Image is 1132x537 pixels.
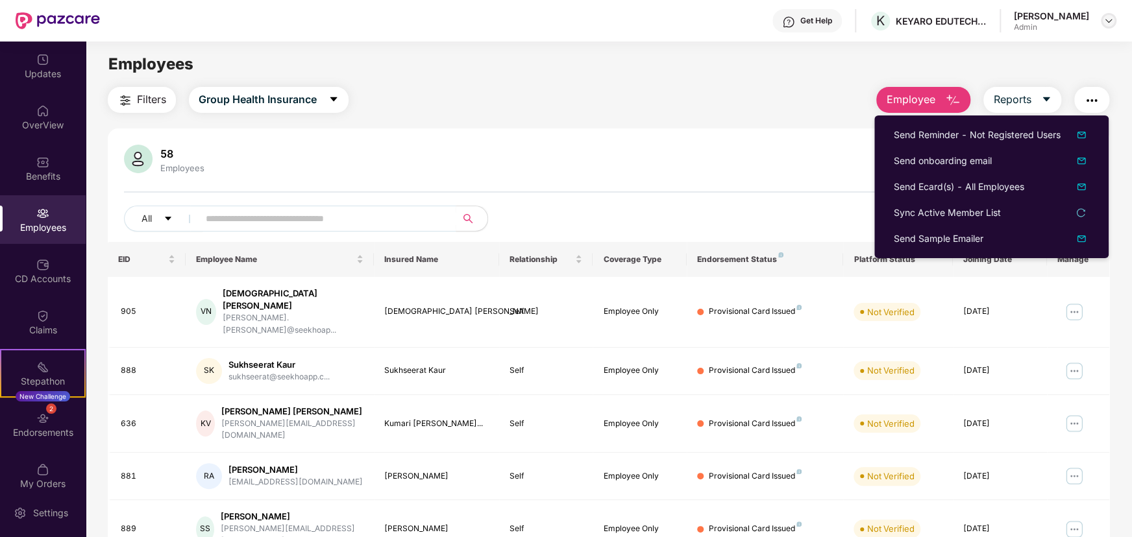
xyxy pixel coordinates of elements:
img: dropDownIcon [1074,127,1089,143]
div: [PERSON_NAME] [PERSON_NAME] [221,405,363,418]
div: Admin [1014,22,1089,32]
img: svg+xml;base64,PHN2ZyBpZD0iSG9tZSIgeG1sbnM9Imh0dHA6Ly93d3cudzMub3JnLzIwMDAvc3ZnIiB3aWR0aD0iMjAiIG... [36,104,49,117]
div: [PERSON_NAME] [384,470,489,483]
div: Self [510,418,583,430]
span: search [456,213,481,224]
img: dropDownIcon [1074,153,1089,169]
div: Sukhseerat Kaur [228,359,330,371]
div: Provisional Card Issued [709,523,802,535]
div: Employee Only [603,305,676,318]
span: Group Health Insurance [199,91,317,108]
button: Group Health Insurancecaret-down [189,87,349,113]
button: search [456,206,488,232]
div: [PERSON_NAME] [384,523,489,535]
div: [EMAIL_ADDRESS][DOMAIN_NAME] [228,476,363,488]
div: [DATE] [963,523,1037,535]
span: Employees [108,54,193,73]
img: svg+xml;base64,PHN2ZyB4bWxucz0iaHR0cDovL3d3dy53My5vcmcvMjAwMC9zdmciIHdpZHRoPSI4IiBoZWlnaHQ9IjgiIH... [796,469,802,474]
div: Send Reminder - Not Registered Users [894,128,1061,142]
img: svg+xml;base64,PHN2ZyBpZD0iRHJvcGRvd24tMzJ4MzIiIHhtbG5zPSJodHRwOi8vd3d3LnczLm9yZy8yMDAwL3N2ZyIgd2... [1103,16,1114,26]
div: Kumari [PERSON_NAME]... [384,418,489,430]
div: Employees [158,163,207,173]
img: manageButton [1064,302,1085,322]
div: Not Verified [867,522,914,535]
img: svg+xml;base64,PHN2ZyB4bWxucz0iaHR0cDovL3d3dy53My5vcmcvMjAwMC9zdmciIHdpZHRoPSI4IiBoZWlnaHQ9IjgiIH... [796,416,802,422]
div: Provisional Card Issued [709,364,802,377]
th: Coverage Type [593,242,687,277]
div: RA [196,463,222,489]
div: [DATE] [963,364,1037,377]
img: svg+xml;base64,PHN2ZyBpZD0iQ0RfQWNjb3VudHMiIGRhdGEtbmFtZT0iQ0QgQWNjb3VudHMiIHhtbG5zPSJodHRwOi8vd3... [36,258,49,271]
div: Not Verified [867,470,914,483]
div: [PERSON_NAME] [221,510,363,523]
span: All [141,211,152,226]
div: Send onboarding email [894,154,992,168]
img: svg+xml;base64,PHN2ZyB4bWxucz0iaHR0cDovL3d3dy53My5vcmcvMjAwMC9zdmciIHhtbG5zOnhsaW5rPSJodHRwOi8vd3... [124,145,153,173]
img: svg+xml;base64,PHN2ZyB4bWxucz0iaHR0cDovL3d3dy53My5vcmcvMjAwMC9zdmciIHdpZHRoPSI4IiBoZWlnaHQ9IjgiIH... [796,363,802,368]
div: Get Help [800,16,832,26]
div: Send Ecard(s) - All Employees [894,180,1024,194]
div: [DEMOGRAPHIC_DATA] [PERSON_NAME] [223,287,363,312]
span: K [876,13,885,29]
img: svg+xml;base64,PHN2ZyBpZD0iQmVuZWZpdHMiIHhtbG5zPSJodHRwOi8vd3d3LnczLm9yZy8yMDAwL3N2ZyIgd2lkdGg9Ij... [36,156,49,169]
button: Filters [108,87,176,113]
div: KEYARO EDUTECH PRIVATE LIMITED [896,15,987,27]
button: Allcaret-down [124,206,203,232]
div: KV [196,411,215,436]
span: Employee Name [196,254,353,265]
div: [PERSON_NAME] [1014,10,1089,22]
div: [DATE] [963,305,1037,318]
div: Endorsement Status [697,254,833,265]
img: svg+xml;base64,PHN2ZyB4bWxucz0iaHR0cDovL3d3dy53My5vcmcvMjAwMC9zdmciIHdpZHRoPSIyMSIgaGVpZ2h0PSIyMC... [36,361,49,374]
img: manageButton [1064,361,1085,381]
img: svg+xml;base64,PHN2ZyB4bWxucz0iaHR0cDovL3d3dy53My5vcmcvMjAwMC9zdmciIHhtbG5zOnhsaW5rPSJodHRwOi8vd3... [945,93,961,108]
button: Reportscaret-down [983,87,1061,113]
div: Self [510,305,583,318]
img: manageButton [1064,413,1085,434]
div: New Challenge [16,391,70,401]
img: svg+xml;base64,PHN2ZyBpZD0iRW5kb3JzZW1lbnRzIiB4bWxucz0iaHR0cDovL3d3dy53My5vcmcvMjAwMC9zdmciIHdpZH... [36,412,49,425]
div: Self [510,523,583,535]
div: 636 [121,418,176,430]
div: Sync Active Member List [894,206,1001,220]
div: [DATE] [963,470,1037,483]
img: svg+xml;base64,PHN2ZyB4bWxucz0iaHR0cDovL3d3dy53My5vcmcvMjAwMC9zdmciIHdpZHRoPSIyNCIgaGVpZ2h0PSIyNC... [1084,93,1100,108]
button: Employee [876,87,970,113]
img: svg+xml;base64,PHN2ZyB4bWxucz0iaHR0cDovL3d3dy53My5vcmcvMjAwMC9zdmciIHdpZHRoPSIyNCIgaGVpZ2h0PSIyNC... [117,93,133,108]
img: svg+xml;base64,PHN2ZyBpZD0iVXBkYXRlZCIgeG1sbnM9Imh0dHA6Ly93d3cudzMub3JnLzIwMDAvc3ZnIiB3aWR0aD0iMj... [36,53,49,66]
div: Self [510,470,583,483]
span: Reports [993,91,1031,108]
div: 58 [158,147,207,160]
th: Insured Name [374,242,499,277]
div: Not Verified [867,417,914,430]
span: Filters [137,91,166,108]
div: Employee Only [603,364,676,377]
span: Relationship [510,254,573,265]
th: Employee Name [186,242,373,277]
div: Settings [29,507,72,519]
div: [PERSON_NAME][EMAIL_ADDRESS][DOMAIN_NAME] [221,418,363,442]
div: [PERSON_NAME].[PERSON_NAME]@seekhoap... [223,312,363,337]
img: dropDownIcon [1074,179,1089,195]
div: Employee Only [603,523,676,535]
div: [DEMOGRAPHIC_DATA] [PERSON_NAME] [384,305,489,318]
div: 881 [121,470,176,483]
div: 905 [121,305,176,318]
div: Platform Status [854,254,942,265]
span: caret-down [1041,94,1052,106]
div: 888 [121,364,176,377]
div: Provisional Card Issued [709,418,802,430]
div: [DATE] [963,418,1037,430]
div: Employee Only [603,418,676,430]
img: manageButton [1064,466,1085,486]
span: EID [118,254,166,265]
div: [PERSON_NAME] [228,464,363,476]
div: Stepathon [1,375,84,388]
img: svg+xml;base64,PHN2ZyB4bWxucz0iaHR0cDovL3d3dy53My5vcmcvMjAwMC9zdmciIHdpZHRoPSI4IiBoZWlnaHQ9IjgiIH... [778,252,783,257]
div: 889 [121,523,176,535]
img: svg+xml;base64,PHN2ZyBpZD0iTXlfT3JkZXJzIiBkYXRhLW5hbWU9Ik15IE9yZGVycyIgeG1sbnM9Imh0dHA6Ly93d3cudz... [36,463,49,476]
span: caret-down [164,214,173,224]
span: reload [1076,208,1085,217]
img: svg+xml;base64,PHN2ZyB4bWxucz0iaHR0cDovL3d3dy53My5vcmcvMjAwMC9zdmciIHhtbG5zOnhsaW5rPSJodHRwOi8vd3... [1074,231,1089,246]
div: Provisional Card Issued [709,470,802,483]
